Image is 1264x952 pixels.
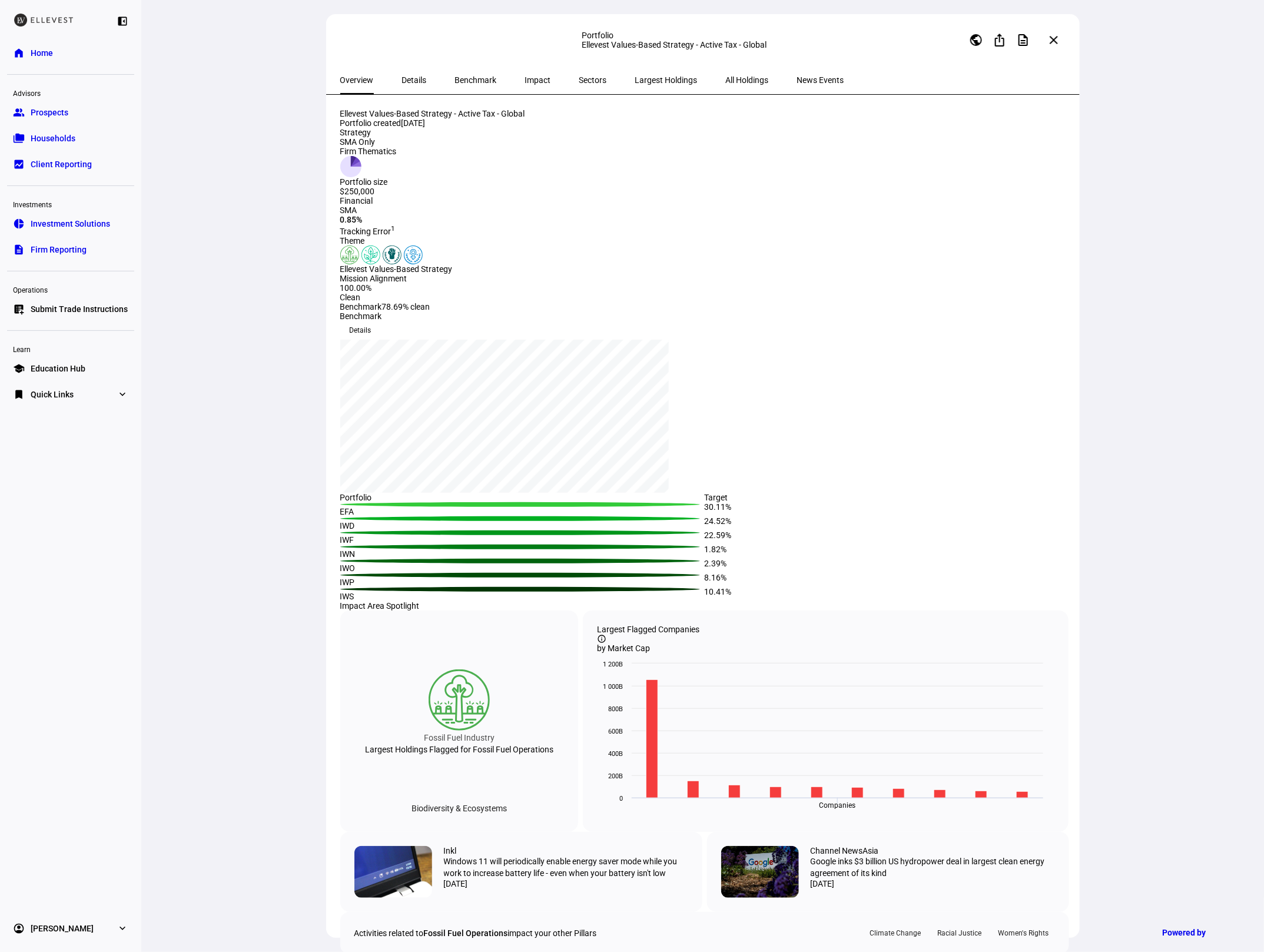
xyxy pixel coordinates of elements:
[340,601,1069,611] div: Impact Area Spotlight
[726,76,769,84] span: All Holdings
[340,196,1069,205] div: Financial
[7,101,134,124] a: groupProspects
[455,76,497,84] span: Benchmark
[340,109,1069,118] div: Ellevest Values-Based Strategy - Active Tax - Global
[582,40,823,49] div: Ellevest Values-Based Strategy - Active Tax - Global
[444,879,688,888] div: [DATE]
[340,236,1069,246] div: Theme
[7,127,134,150] a: folder_copyHouseholds
[404,246,423,264] img: womensRights.colored.svg
[993,33,1007,47] mat-icon: ios_share
[864,926,927,940] div: Climate Change
[340,592,705,601] div: IWS
[597,625,1054,634] div: Largest Flagged Companies
[7,340,134,357] div: Learn
[402,118,426,128] span: [DATE]
[340,128,397,137] div: Strategy
[721,846,799,898] img: 2025-07-15t172217z_2_lynxmpel6e0e1_rtroptp_3_eu-alphabet-antitrust.jpg
[31,244,87,256] span: Firm Reporting
[402,76,427,84] span: Details
[31,389,74,400] span: Quick Links
[7,238,134,261] a: descriptionFirm Reporting
[7,195,134,212] div: Investments
[31,47,53,59] span: Home
[13,363,25,374] eth-mat-symbol: school
[31,923,94,934] span: [PERSON_NAME]
[382,302,430,311] span: 78.69% clean
[444,846,457,855] div: Inkl
[340,76,374,84] span: Overview
[340,563,705,573] div: IWO
[13,158,25,170] eth-mat-symbol: bid_landscape
[31,218,110,230] span: Investment Solutions
[350,321,371,340] span: Details
[340,118,1069,128] div: Portfolio created
[969,33,983,47] mat-icon: public
[705,559,1069,573] div: 2.39%
[340,227,396,236] span: Tracking Error
[705,545,1069,559] div: 1.82%
[444,855,688,879] div: Windows 11 will periodically enable energy saver mode while you work to increase battery life - e...
[340,293,430,302] div: Clean
[1156,921,1246,943] a: Powered by
[7,152,134,176] a: bid_landscapeClient Reporting
[7,41,134,65] a: homeHome
[383,246,402,264] img: racialJustice.colored.svg
[635,76,698,84] span: Largest Holdings
[13,389,25,400] eth-mat-symbol: bookmark
[582,31,823,40] div: Portfolio
[340,311,1069,321] div: Benchmark
[597,634,606,643] mat-icon: info_outline
[340,521,705,530] div: IWD
[597,643,1054,653] div: by Market Cap
[340,283,430,293] div: 100.00%
[811,855,1055,879] div: Google inks $3 billion US hydropower deal in largest clean energy agreement of its kind
[340,274,1069,283] div: Mission Alignment
[608,750,623,758] text: 400B
[13,923,25,934] eth-mat-symbol: account_circle
[7,281,134,297] div: Operations
[354,846,432,898] img: 79dyCpaPEGrfb5QG5VbaoW-1280-80.jpg
[13,303,25,315] eth-mat-symbol: list_alt_add
[424,928,508,938] span: Fossil Fuel Operations
[340,549,705,559] div: IWN
[705,573,1069,587] div: 8.16%
[340,246,359,264] img: deforestation.colored.svg
[429,669,490,731] img: deforestation.colored.svg
[340,493,705,502] div: Portfolio
[13,132,25,144] eth-mat-symbol: folder_copy
[31,158,92,170] span: Client Reporting
[365,745,553,754] div: Largest Holdings Flagged for Fossil Fuel Operations
[361,246,380,264] img: climateChange.colored.svg
[354,928,597,938] div: Activities related to impact your other Pillars
[579,76,607,84] span: Sectors
[13,47,25,59] eth-mat-symbol: home
[705,493,1069,502] div: Target
[7,84,134,101] div: Advisors
[797,76,844,84] span: News Events
[31,363,85,374] span: Education Hub
[340,264,1069,274] div: Ellevest Values-Based Strategy
[340,177,397,187] div: Portfolio size
[993,926,1055,940] div: Women's Rights
[340,535,705,545] div: IWF
[603,661,623,668] text: 1 200B
[13,218,25,230] eth-mat-symbol: pie_chart
[1047,33,1061,47] mat-icon: close
[31,132,75,144] span: Households
[424,731,495,745] div: Fossil Fuel Industry
[340,578,705,587] div: IWP
[1016,33,1030,47] mat-icon: description
[811,846,879,855] div: Channel NewsAsia
[932,926,988,940] div: Racial Justice
[13,244,25,256] eth-mat-symbol: description
[705,587,1069,601] div: 10.41%
[31,107,68,118] span: Prospects
[340,507,705,516] div: EFA
[705,516,1069,530] div: 24.52%
[340,302,382,311] span: Benchmark
[608,705,623,713] text: 800B
[619,795,623,802] text: 0
[31,303,128,315] span: Submit Trade Instructions
[608,728,623,735] text: 600B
